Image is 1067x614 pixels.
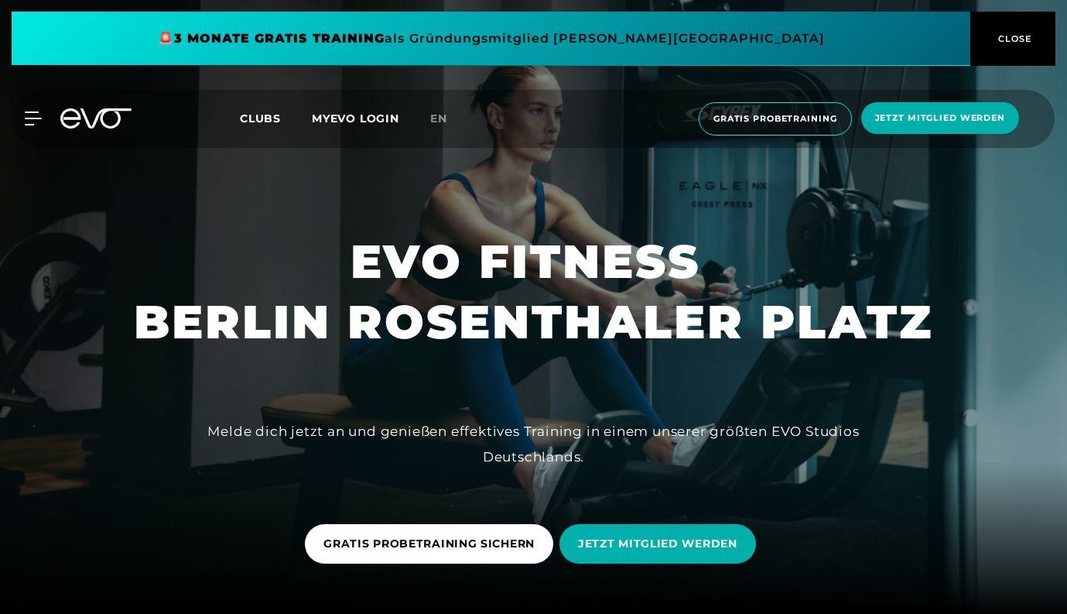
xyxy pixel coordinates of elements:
[994,32,1032,46] span: CLOSE
[312,111,399,125] a: MYEVO LOGIN
[323,536,535,552] span: GRATIS PROBETRAINING SICHERN
[578,536,737,552] span: JETZT MITGLIED WERDEN
[134,232,933,352] h1: EVO FITNESS BERLIN ROSENTHALER PLATZ
[430,110,466,128] a: en
[970,12,1055,66] button: CLOSE
[186,419,882,469] div: Melde dich jetzt an und genießen effektives Training in einem unserer größten EVO Studios Deutsch...
[305,513,559,575] a: GRATIS PROBETRAINING SICHERN
[559,513,762,575] a: JETZT MITGLIED WERDEN
[875,111,1005,125] span: Jetzt Mitglied werden
[430,111,447,125] span: en
[694,102,857,135] a: Gratis Probetraining
[240,111,312,125] a: Clubs
[240,111,281,125] span: Clubs
[713,112,837,125] span: Gratis Probetraining
[857,102,1024,135] a: Jetzt Mitglied werden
